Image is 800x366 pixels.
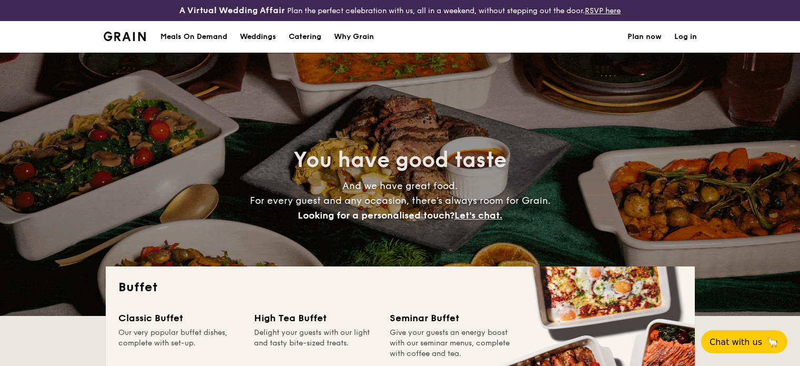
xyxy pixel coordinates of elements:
div: Plan the perfect celebration with us, all in a weekend, without stepping out the door. [134,4,667,17]
span: 🦙 [766,336,779,348]
div: Give your guests an energy boost with our seminar menus, complete with coffee and tea. [390,328,513,359]
div: Classic Buffet [118,311,241,325]
div: Weddings [240,21,276,53]
div: Seminar Buffet [390,311,513,325]
span: Chat with us [710,337,762,347]
div: Delight your guests with our light and tasty bite-sized treats. [254,328,377,359]
h1: Catering [289,21,321,53]
div: Our very popular buffet dishes, complete with set-up. [118,328,241,359]
div: Why Grain [334,21,374,53]
button: Chat with us🦙 [701,330,787,353]
a: RSVP here [585,6,621,15]
img: Grain [104,32,146,41]
a: Plan now [627,21,662,53]
a: Catering [282,21,328,53]
a: Logotype [104,32,146,41]
div: Meals On Demand [160,21,227,53]
a: Meals On Demand [154,21,234,53]
a: Weddings [234,21,282,53]
div: High Tea Buffet [254,311,377,325]
a: Log in [674,21,697,53]
h4: A Virtual Wedding Affair [179,4,285,17]
h2: Buffet [118,279,682,296]
a: Why Grain [328,21,380,53]
span: Let's chat. [454,210,502,221]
